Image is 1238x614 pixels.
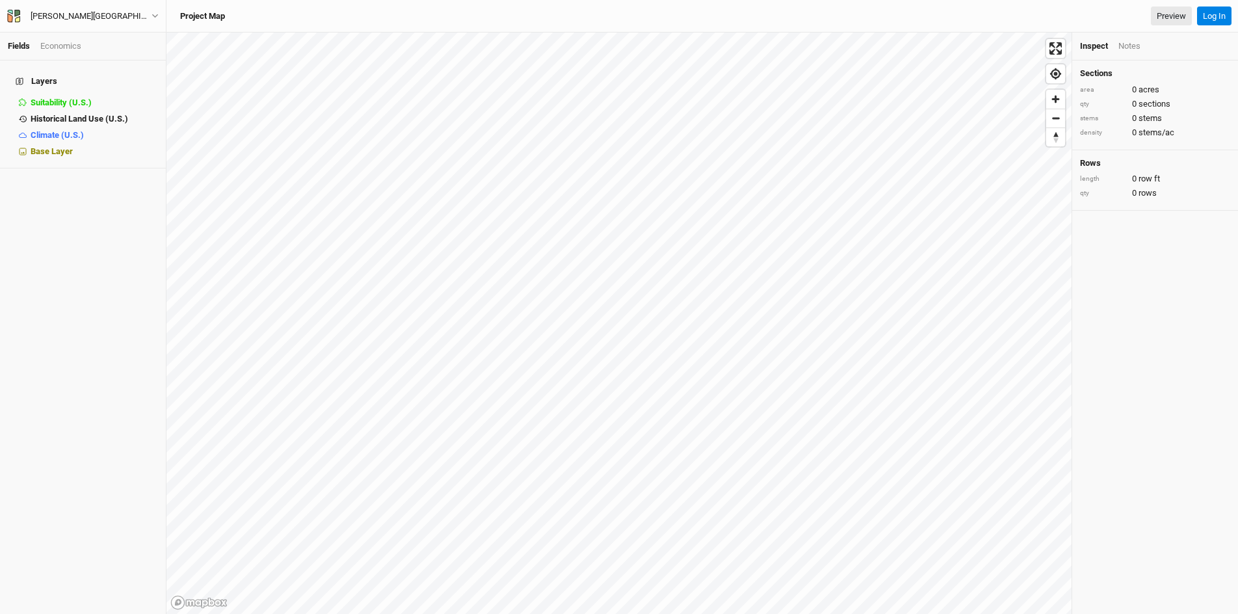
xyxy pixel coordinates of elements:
div: Economics [40,40,81,52]
a: Fields [8,41,30,51]
div: Historical Land Use (U.S.) [31,114,158,124]
canvas: Map [166,33,1072,614]
span: Historical Land Use (U.S.) [31,114,128,124]
h3: Project Map [180,11,225,21]
div: 0 [1080,173,1230,185]
button: Log In [1197,7,1231,26]
div: Base Layer [31,146,158,157]
span: Base Layer [31,146,73,156]
h4: Sections [1080,68,1230,79]
div: Inspect [1080,40,1108,52]
div: [PERSON_NAME][GEOGRAPHIC_DATA] [31,10,151,23]
span: Climate (U.S.) [31,130,84,140]
div: 0 [1080,127,1230,139]
div: area [1080,85,1126,95]
span: sections [1139,98,1170,110]
button: Zoom out [1046,109,1065,127]
button: Zoom in [1046,90,1065,109]
div: 0 [1080,84,1230,96]
div: Climate (U.S.) [31,130,158,140]
h4: Layers [8,68,158,94]
div: 0 [1080,187,1230,199]
a: Preview [1151,7,1192,26]
div: density [1080,128,1126,138]
button: [PERSON_NAME][GEOGRAPHIC_DATA] [7,9,159,23]
a: Mapbox logo [170,595,228,610]
button: Enter fullscreen [1046,39,1065,58]
span: stems [1139,113,1162,124]
span: Reset bearing to north [1046,128,1065,146]
div: stems [1080,114,1126,124]
button: Find my location [1046,64,1065,83]
span: rows [1139,187,1157,199]
div: qty [1080,189,1126,198]
span: acres [1139,84,1159,96]
h4: Rows [1080,158,1230,168]
span: stems/ac [1139,127,1174,139]
span: row ft [1139,173,1160,185]
div: Suitability (U.S.) [31,98,158,108]
div: length [1080,174,1126,184]
div: qty [1080,100,1126,109]
div: 0 [1080,113,1230,124]
div: 0 [1080,98,1230,110]
div: Notes [1118,40,1140,52]
div: Warren Wilson College [31,10,151,23]
button: Reset bearing to north [1046,127,1065,146]
span: Suitability (U.S.) [31,98,92,107]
